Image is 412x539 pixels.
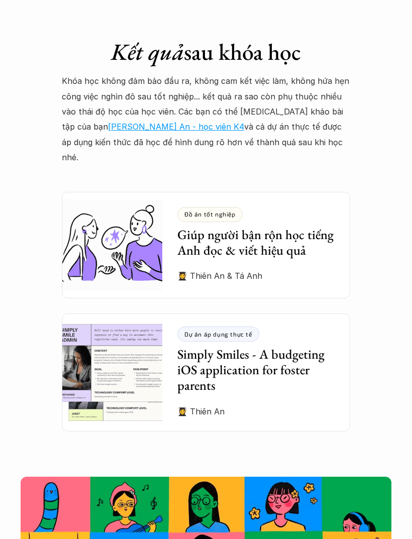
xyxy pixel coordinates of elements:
em: Kết quả [111,37,184,67]
p: 👩‍🎓 Thiên An [177,404,335,419]
a: Đồ án tốt nghiệpGiúp người bận rộn học tiếng Anh đọc & viết hiệu quả👩‍🎓 Thiên An & Tá Anh [62,192,350,299]
h3: Simply Smiles - A budgeting iOS application for foster parents [177,347,335,394]
h3: Giúp người bận rộn học tiếng Anh đọc & viết hiệu quả [177,228,335,259]
p: Đồ án tốt nghiệp [184,211,236,218]
a: [PERSON_NAME] An - học viên K4 [108,122,244,132]
p: Dự án áp dụng thực tế [184,331,252,338]
h1: sau khóa học [62,39,350,66]
a: Dự án áp dụng thực tếSimply Smiles - A budgeting iOS application for foster parents👩‍🎓 Thiên An [62,314,350,432]
p: Khóa học không đảm bảo đầu ra, không cam kết việc làm, không hứa hẹn công việc nghìn đô sau tốt n... [62,74,350,165]
p: 👩‍🎓 Thiên An & Tá Anh [177,269,335,284]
